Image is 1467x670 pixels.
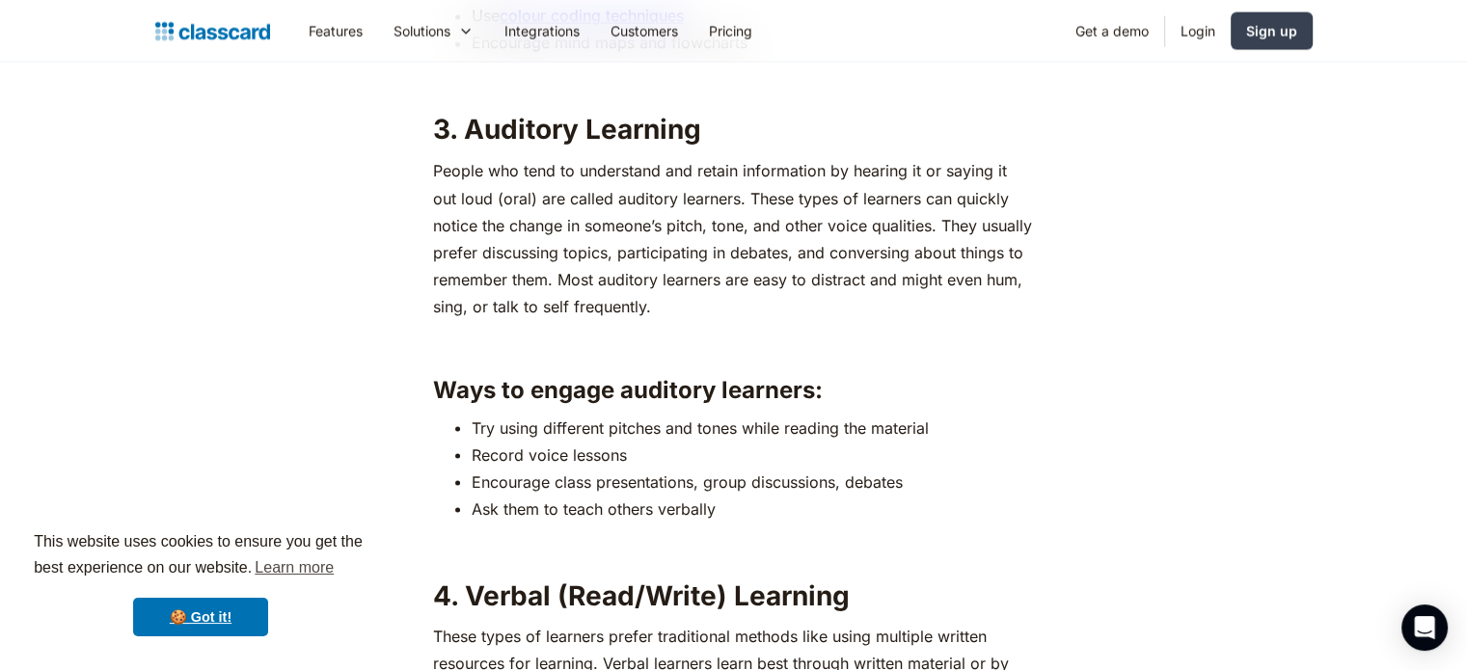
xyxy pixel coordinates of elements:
[489,9,595,52] a: Integrations
[693,9,768,52] a: Pricing
[1231,12,1313,49] a: Sign up
[378,9,489,52] div: Solutions
[133,598,268,636] a: dismiss cookie message
[433,113,701,146] strong: 3. Auditory Learning
[472,441,1034,468] li: Record voice lessons
[472,495,1034,522] li: Ask them to teach others verbally
[1246,20,1297,40] div: Sign up
[433,375,823,403] strong: Ways to engage auditory learners:
[15,512,386,655] div: cookieconsent
[433,578,850,611] strong: 4. Verbal (Read/Write) Learning
[595,9,693,52] a: Customers
[472,468,1034,495] li: Encourage class presentations, group discussions, debates
[433,157,1034,319] p: People who tend to understand and retain information by hearing it or saying it out loud (oral) a...
[34,530,367,582] span: This website uses cookies to ensure you get the best experience on our website.
[472,414,1034,441] li: Try using different pitches and tones while reading the material
[155,17,270,44] a: home
[1165,9,1231,52] a: Login
[433,329,1034,356] p: ‍
[252,553,337,582] a: learn more about cookies
[394,20,450,40] div: Solutions
[1060,9,1164,52] a: Get a demo
[293,9,378,52] a: Features
[1401,604,1448,651] div: Open Intercom Messenger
